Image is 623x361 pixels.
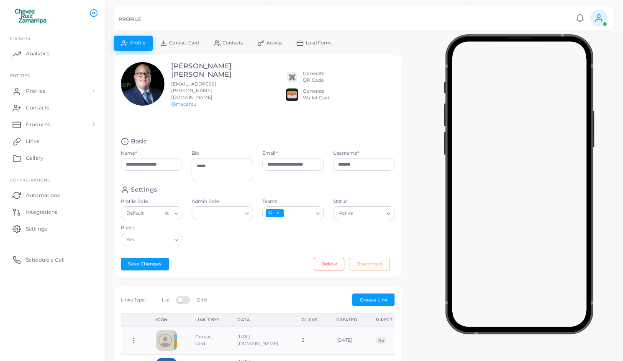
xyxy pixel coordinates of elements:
span: Contacts [223,41,243,45]
span: Links Type: [121,297,146,303]
input: Search for option [136,235,171,244]
a: Settings [6,220,98,237]
td: Contact card [186,326,228,354]
h4: Basic [131,138,147,145]
div: Clicks [302,317,318,323]
span: Configurations [10,177,50,182]
span: Lead Form [306,41,331,45]
img: phone-mock.b55596b7.png [444,34,594,334]
input: Search for option [285,209,313,218]
label: Teams [262,198,324,205]
a: Gallery [6,150,98,166]
label: Profile Role [121,198,182,205]
a: Analytics [6,45,98,62]
span: Contact Card [169,41,199,45]
th: Action [121,313,147,326]
div: Data [237,317,283,323]
a: Profiles [6,83,98,99]
div: Search for option [333,206,395,220]
span: Integrations [26,208,57,216]
img: apple-wallet.png [286,88,298,101]
span: Create Link [360,297,387,303]
span: ENTITIES [10,73,30,78]
label: Admin Role [192,198,253,205]
a: Contacts [6,99,98,116]
div: Search for option [192,206,253,220]
div: Direct Link [376,317,405,323]
span: Automations [26,192,60,199]
span: INSIGHTS [10,36,31,41]
span: Profiles [26,87,45,95]
span: Default [126,209,145,218]
label: Grid [197,297,206,304]
span: Analytics [26,50,49,57]
span: Yes [126,235,136,244]
img: logo [8,8,54,23]
span: Settings [26,225,47,233]
span: All [266,209,284,217]
div: Search for option [262,206,324,220]
h5: PROFILE [118,16,141,22]
td: 3 [292,326,327,354]
button: Clear Selected [164,210,170,217]
span: Gallery [26,154,44,162]
button: Create Link [352,293,395,306]
td: [DATE] [327,326,367,354]
input: Search for option [146,209,162,218]
a: @macantu [171,101,196,107]
label: Bio [192,150,253,157]
input: Search for option [355,209,383,218]
td: [URL][DOMAIN_NAME] [228,326,292,354]
div: Link Type [195,317,219,323]
span: Links [26,138,39,145]
h3: [PERSON_NAME] [PERSON_NAME] [171,62,232,79]
div: Generate QR Code [303,70,325,84]
div: Search for option [121,233,182,246]
div: Generate Wallet Card [303,88,329,101]
label: Status [333,198,395,205]
span: [EMAIL_ADDRESS][PERSON_NAME][DOMAIN_NAME] [171,81,216,100]
button: Delete [314,258,344,270]
label: Name [121,150,137,157]
div: Search for option [121,206,182,220]
a: Links [6,133,98,150]
span: Active [338,209,354,218]
label: Username [333,150,359,157]
input: Search for option [195,209,242,218]
h4: Settings [131,186,157,194]
label: List [162,297,169,304]
div: Created [336,317,358,323]
button: Disconnect [349,258,390,270]
label: Public [121,225,182,231]
a: Products [6,116,98,133]
span: Contacts [26,104,49,112]
span: Schedule a Call [26,256,64,264]
img: qr2.png [286,71,298,83]
span: Access [267,41,282,45]
img: contactcard.png [156,330,177,351]
span: No [376,337,386,344]
a: Automations [6,187,98,203]
span: Profile [130,41,146,45]
div: Icon [156,317,177,323]
button: Deselect All [275,210,281,216]
a: Schedule a Call [6,251,98,268]
button: Save Changes [121,258,169,270]
a: Integrations [6,203,98,220]
label: Email [262,150,277,157]
span: Products [26,121,50,128]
